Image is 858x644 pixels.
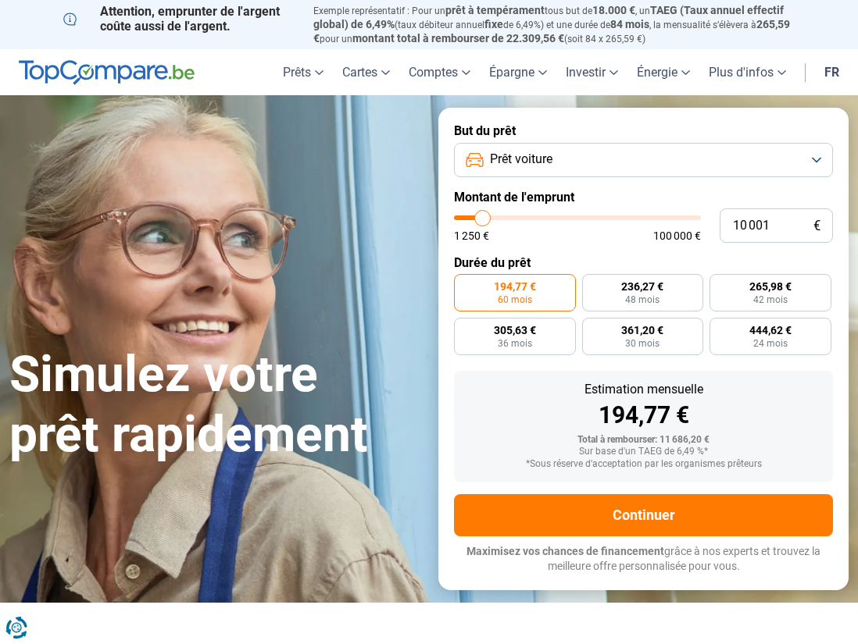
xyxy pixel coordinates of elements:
[454,255,833,270] label: Durée du prêt
[627,49,699,95] a: Énergie
[494,281,536,292] span: 194,77 €
[753,339,788,348] span: 24 mois
[63,4,295,34] p: Attention, emprunter de l'argent coûte aussi de l'argent.
[610,18,649,30] span: 84 mois
[498,295,532,304] span: 60 mois
[625,339,660,348] span: 30 mois
[467,459,820,470] div: *Sous réserve d'acceptation par les organismes prêteurs
[454,494,833,536] button: Continuer
[813,219,820,233] span: €
[19,60,195,85] img: TopCompare
[467,447,820,457] div: Sur base d'un TAEG de 6,49 %*
[467,383,820,396] div: Estimation mensuelle
[621,325,663,336] span: 361,20 €
[480,49,556,95] a: Épargne
[699,49,795,95] a: Plus d'infos
[399,49,480,95] a: Comptes
[653,230,701,241] span: 100 000 €
[454,544,833,575] p: grâce à nos experts et trouvez la meilleure offre personnalisée pour vous.
[313,4,795,45] p: Exemple représentatif : Pour un tous but de , un (taux débiteur annuel de 6,49%) et une durée de ...
[467,545,664,557] span: Maximisez vos chances de financement
[454,230,489,241] span: 1 250 €
[9,345,420,465] h1: Simulez votre prêt rapidement
[749,325,792,336] span: 444,62 €
[484,18,503,30] span: fixe
[352,32,564,44] span: montant total à rembourser de 22.309,56 €
[749,281,792,292] span: 265,98 €
[313,18,790,44] span: 265,59 €
[273,49,333,95] a: Prêts
[621,281,663,292] span: 236,27 €
[333,49,399,95] a: Cartes
[467,435,820,446] div: Total à rembourser: 11 686,20 €
[625,295,660,304] span: 48 mois
[556,49,627,95] a: Investir
[490,151,552,168] span: Prêt voiture
[494,325,536,336] span: 305,63 €
[454,123,833,138] label: But du prêt
[592,4,635,16] span: 18.000 €
[454,143,833,177] button: Prêt voiture
[753,295,788,304] span: 42 mois
[815,49,849,95] a: fr
[498,339,532,348] span: 36 mois
[467,404,820,427] div: 194,77 €
[445,4,545,16] span: prêt à tempérament
[454,190,833,205] label: Montant de l'emprunt
[313,4,784,30] span: TAEG (Taux annuel effectif global) de 6,49%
